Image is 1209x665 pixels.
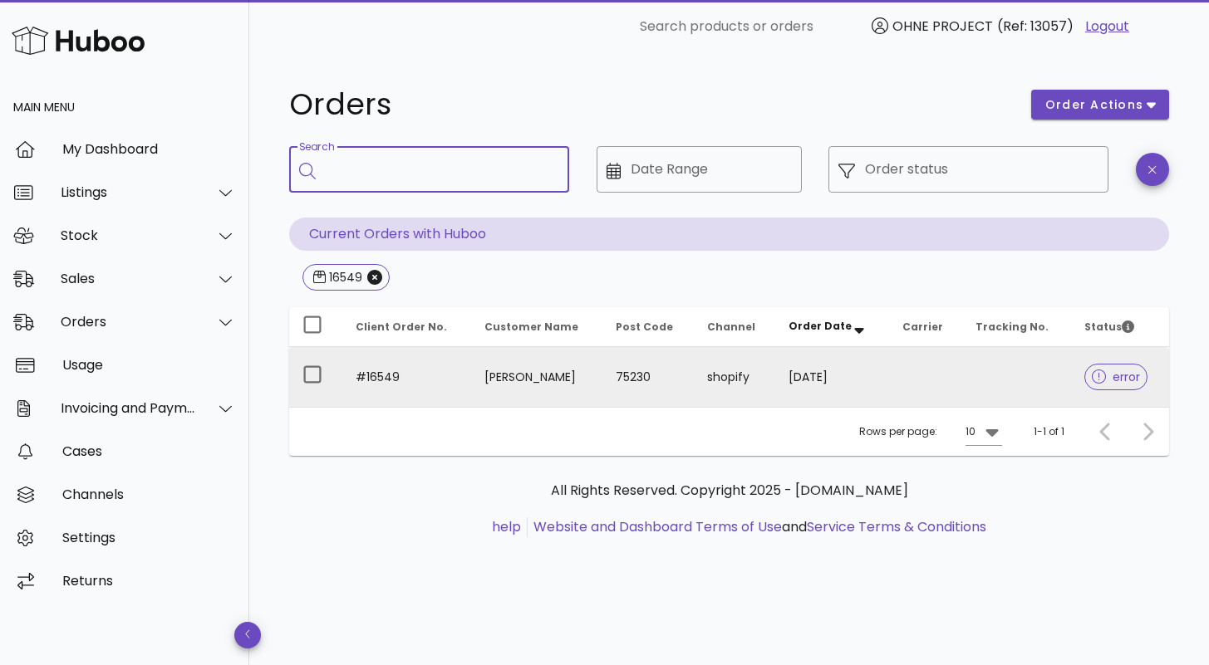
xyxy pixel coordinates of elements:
[1031,90,1169,120] button: order actions
[962,307,1071,347] th: Tracking No.
[694,347,775,407] td: shopify
[62,573,236,589] div: Returns
[61,400,196,416] div: Invoicing and Payments
[12,22,145,58] img: Huboo Logo
[61,314,196,330] div: Orders
[62,357,236,373] div: Usage
[289,90,1011,120] h1: Orders
[1092,371,1141,383] span: error
[775,307,889,347] th: Order Date: Sorted descending. Activate to remove sorting.
[356,320,447,334] span: Client Order No.
[326,269,362,286] div: 16549
[976,320,1049,334] span: Tracking No.
[492,517,521,536] a: help
[859,408,1002,456] div: Rows per page:
[528,517,986,537] li: and
[602,307,694,347] th: Post Code
[902,320,943,334] span: Carrier
[61,184,196,200] div: Listings
[1071,307,1169,347] th: Status
[602,347,694,407] td: 75230
[889,307,962,347] th: Carrier
[694,307,775,347] th: Channel
[62,530,236,545] div: Settings
[471,307,602,347] th: Customer Name
[62,443,236,459] div: Cases
[707,320,755,334] span: Channel
[1034,424,1064,439] div: 1-1 of 1
[966,418,1002,445] div: 10Rows per page:
[807,517,986,536] a: Service Terms & Conditions
[775,347,889,407] td: [DATE]
[966,424,976,439] div: 10
[62,141,236,157] div: My Dashboard
[61,227,196,243] div: Stock
[616,320,673,334] span: Post Code
[484,320,578,334] span: Customer Name
[367,270,382,285] button: Close
[533,517,782,536] a: Website and Dashboard Terms of Use
[789,319,852,333] span: Order Date
[892,17,993,36] span: OHNE PROJECT
[62,487,236,502] div: Channels
[471,347,602,407] td: [PERSON_NAME]
[61,271,196,286] div: Sales
[1085,17,1129,37] a: Logout
[342,347,471,407] td: #16549
[342,307,471,347] th: Client Order No.
[302,481,1156,501] p: All Rights Reserved. Copyright 2025 - [DOMAIN_NAME]
[289,218,1169,251] p: Current Orders with Huboo
[299,141,334,154] label: Search
[1084,320,1134,334] span: Status
[997,17,1074,36] span: (Ref: 13057)
[1044,96,1144,114] span: order actions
